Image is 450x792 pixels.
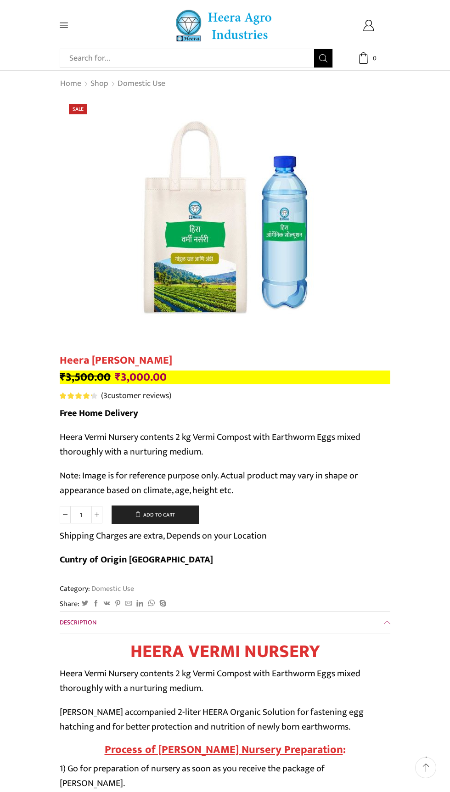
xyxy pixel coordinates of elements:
span: Share: [60,599,79,609]
strong: Free Home Delivery [60,405,138,421]
img: heera-vermi-nursery-product-page [108,97,342,331]
u: Process of [PERSON_NAME] Nursery Preparation [105,741,343,759]
span: 0 [370,54,379,63]
a: Domestic Use [90,583,134,595]
p: Heera Vermi Nursery contents 2 kg Vermi Compost with Earthworm Eggs mixed thoroughly with a nurtu... [60,430,390,459]
nav: Breadcrumb [60,78,166,90]
span: Sale [69,104,87,114]
bdi: 3,500.00 [60,368,111,387]
input: Product quantity [71,506,91,523]
a: Description [60,612,390,634]
strong: HEERA VERMI NURSERY [130,636,320,667]
div: Rated 4.33 out of 5 [60,393,97,399]
h1: Heera [PERSON_NAME] [60,354,390,367]
span: 3 [103,389,107,403]
a: (3customer reviews) [101,390,171,402]
span: ₹ [60,368,66,387]
span: 3 [60,393,99,399]
bdi: 3,000.00 [115,368,167,387]
span: Category: [60,584,134,594]
a: Home [60,78,82,90]
p: Shipping Charges are extra, Depends on your Location [60,528,267,543]
p: [PERSON_NAME] accompanied 2-liter HEERA Organic Solution for fastening egg hatching and for bette... [60,705,390,734]
span: Rated out of 5 based on customer ratings [60,393,92,399]
span: ₹ [115,368,121,387]
a: 0 [347,52,390,64]
b: Cuntry of Origin [GEOGRAPHIC_DATA] [60,552,213,567]
span: Description [60,617,96,628]
button: Add to cart [112,506,199,524]
button: Search button [314,49,332,67]
a: Domestic Use [117,78,166,90]
a: Shop [90,78,109,90]
input: Search for... [65,49,314,67]
p: Heera Vermi Nursery contents 2 kg Vermi Compost with Earthworm Eggs mixed thoroughly with a nurtu... [60,666,390,696]
p: 1) Go for preparation of nursery as soon as you receive the package of [PERSON_NAME]. [60,761,390,791]
strong: : [343,741,346,759]
p: Note: Image is for reference purpose only. Actual product may vary in shape or appearance based o... [60,468,390,498]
